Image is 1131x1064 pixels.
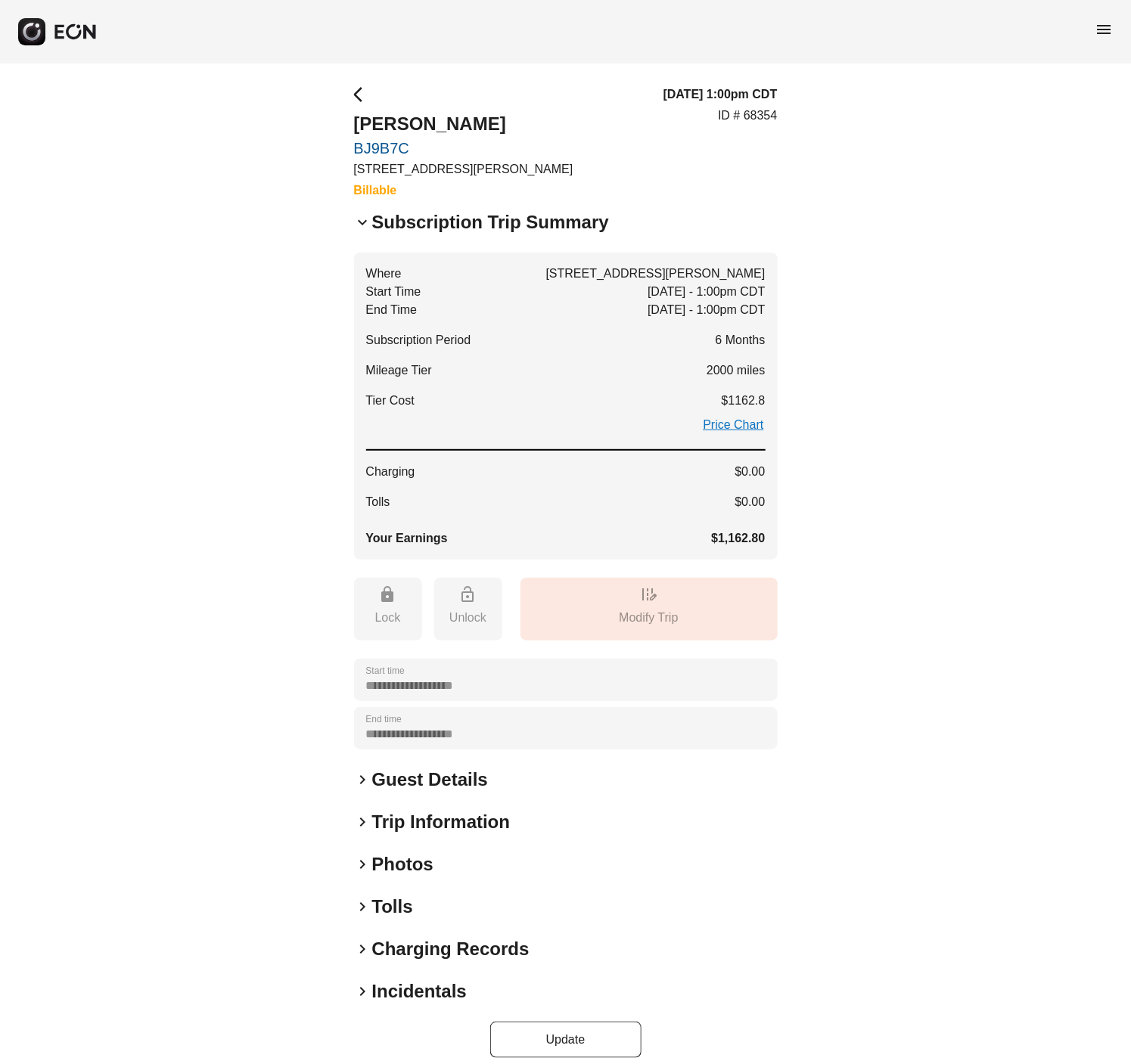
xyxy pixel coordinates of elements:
[707,361,765,380] span: 2000 miles
[372,937,530,961] h2: Charging Records
[354,213,372,231] span: keyboard_arrow_down
[490,1022,642,1058] button: Update
[718,107,777,125] p: ID # 68354
[354,253,778,560] button: Where[STREET_ADDRESS][PERSON_NAME]Start Time[DATE] - 1:00pm CDTEnd Time[DATE] - 1:00pm CDTSubscri...
[354,855,372,873] span: keyboard_arrow_right
[372,210,609,234] h2: Subscription Trip Summary
[366,493,390,511] span: Tolls
[372,895,413,919] h2: Tolls
[366,283,421,301] span: Start Time
[354,85,372,104] span: arrow_back_ios
[366,361,432,380] span: Mileage Tier
[722,392,766,410] span: $1162.8
[546,265,766,283] span: [STREET_ADDRESS][PERSON_NAME]
[354,813,372,831] span: keyboard_arrow_right
[354,898,372,916] span: keyboard_arrow_right
[354,181,573,200] h3: Billable
[366,265,402,283] span: Where
[354,139,573,157] a: BJ9B7C
[354,160,573,178] p: [STREET_ADDRESS][PERSON_NAME]
[372,768,488,792] h2: Guest Details
[366,301,418,319] span: End Time
[716,331,766,349] span: 6 Months
[354,112,573,136] h2: [PERSON_NAME]
[366,529,448,548] span: Your Earnings
[648,283,765,301] span: [DATE] - 1:00pm CDT
[366,392,415,410] span: Tier Cost
[372,979,467,1004] h2: Incidentals
[711,529,765,548] span: $1,162.80
[701,416,765,434] a: Price Chart
[372,852,433,876] h2: Photos
[366,331,471,349] span: Subscription Period
[648,301,765,319] span: [DATE] - 1:00pm CDT
[735,463,765,481] span: $0.00
[1095,20,1113,39] span: menu
[735,493,765,511] span: $0.00
[354,940,372,958] span: keyboard_arrow_right
[354,982,372,1000] span: keyboard_arrow_right
[366,463,415,481] span: Charging
[372,810,511,834] h2: Trip Information
[354,771,372,789] span: keyboard_arrow_right
[663,85,778,104] h3: [DATE] 1:00pm CDT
